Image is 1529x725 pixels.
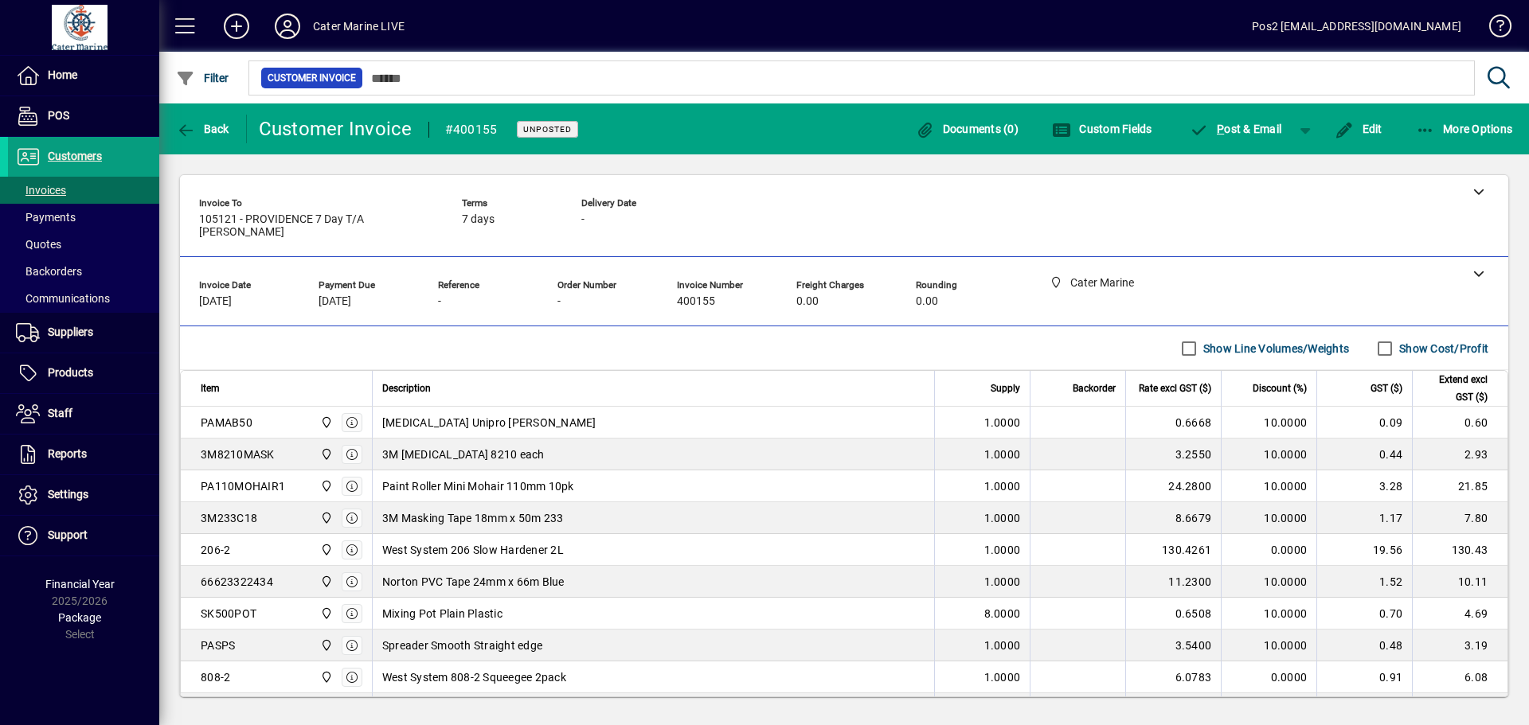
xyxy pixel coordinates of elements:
button: Documents (0) [911,115,1023,143]
span: 1.0000 [984,510,1021,526]
span: Unposted [523,124,572,134]
a: Reports [8,435,159,474]
td: 21.85 [1412,470,1507,502]
td: 19.56 [1316,534,1412,566]
div: 24.2800 [1136,478,1211,494]
td: 7.80 [1412,502,1507,534]
span: 1.0000 [984,415,1021,431]
div: SK500POT [201,606,256,622]
span: Communications [16,292,110,305]
span: Norton PVC Tape 24mm x 66m Blue [382,574,565,590]
a: Home [8,56,159,95]
td: 10.0000 [1221,470,1316,502]
span: 1.0000 [984,446,1021,462]
div: 11.2300 [1136,574,1211,590]
span: Backorder [1073,380,1116,397]
td: 10.0000 [1221,598,1316,630]
app-page-header-button: Back [159,115,247,143]
div: Customer Invoice [259,116,413,142]
span: ost & Email [1190,123,1282,135]
span: Documents (0) [915,123,1019,135]
td: 10.11 [1412,566,1507,598]
span: Cater Marine [316,541,334,559]
span: West System 808-2 Squeegee 2pack [382,669,566,685]
span: Supply [991,380,1020,397]
span: Cater Marine [316,446,334,463]
div: Pos2 [EMAIL_ADDRESS][DOMAIN_NAME] [1252,14,1461,39]
div: #400155 [445,117,498,142]
span: - [557,295,561,308]
span: Discount (%) [1253,380,1307,397]
span: Staff [48,407,72,419]
a: Payments [8,204,159,231]
span: [MEDICAL_DATA] Unipro [PERSON_NAME] [382,415,596,431]
td: 0.0000 [1221,534,1316,566]
span: 1.0000 [984,478,1021,494]
span: Spreader Smooth Straight edge [382,637,542,653]
td: 1.52 [1316,566,1412,598]
span: 400155 [677,295,715,308]
span: Invoices [16,184,66,197]
div: 0.6668 [1136,415,1211,431]
span: Suppliers [48,325,93,338]
a: Suppliers [8,313,159,353]
span: 1.0000 [984,669,1021,685]
span: Financial Year [45,578,115,591]
span: 105121 - PROVIDENCE 7 Day T/A [PERSON_NAME] [199,213,438,239]
td: 4.69 [1412,598,1507,630]
span: Cater Marine [316,414,334,431]
td: 5.87 [1316,693,1412,725]
td: 0.48 [1316,630,1412,661]
td: 2.93 [1412,439,1507,470]
span: Products [48,366,93,379]
span: - [581,213,585,226]
button: Add [211,12,262,41]
div: 130.4261 [1136,542,1211,558]
td: 0.70 [1316,598,1412,630]
div: 66623322434 [201,574,273,590]
span: Cater Marine [316,573,334,591]
span: Mixing Pot Plain Plastic [382,606,502,622]
span: Quotes [16,238,61,251]
span: Edit [1335,123,1382,135]
span: Payments [16,211,76,224]
span: [DATE] [319,295,351,308]
td: 0.0000 [1221,693,1316,725]
td: 10.0000 [1221,502,1316,534]
td: 10.0000 [1221,439,1316,470]
td: 10.0000 [1221,630,1316,661]
span: 1.0000 [984,542,1021,558]
a: Knowledge Base [1477,3,1509,55]
a: Communications [8,285,159,312]
span: Customer Invoice [268,70,356,86]
a: Quotes [8,231,159,258]
span: Backorders [16,265,82,278]
span: 8.0000 [984,606,1021,622]
span: Paint Roller Mini Mohair 110mm 10pk [382,478,574,494]
a: Invoices [8,177,159,204]
span: West System 206 Slow Hardener 2L [382,542,564,558]
span: GST ($) [1371,380,1402,397]
div: Cater Marine LIVE [313,14,405,39]
div: 0.6508 [1136,606,1211,622]
td: 3.28 [1316,470,1412,502]
span: POS [48,109,69,122]
label: Show Cost/Profit [1396,341,1488,357]
td: 1.17 [1316,502,1412,534]
span: Extend excl GST ($) [1422,371,1488,406]
span: Cater Marine [316,637,334,654]
div: PA110MOHAIR1 [201,478,285,494]
button: Custom Fields [1048,115,1156,143]
span: Settings [48,488,88,501]
td: 10.0000 [1221,407,1316,439]
span: 1.0000 [984,574,1021,590]
div: 3.2550 [1136,446,1211,462]
span: 3M Masking Tape 18mm x 50m 233 [382,510,564,526]
span: Home [48,68,77,81]
button: Profile [262,12,313,41]
button: Back [172,115,233,143]
div: PAMAB50 [201,415,252,431]
div: 3.5400 [1136,637,1211,653]
div: 6.0783 [1136,669,1211,685]
span: Rate excl GST ($) [1139,380,1211,397]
